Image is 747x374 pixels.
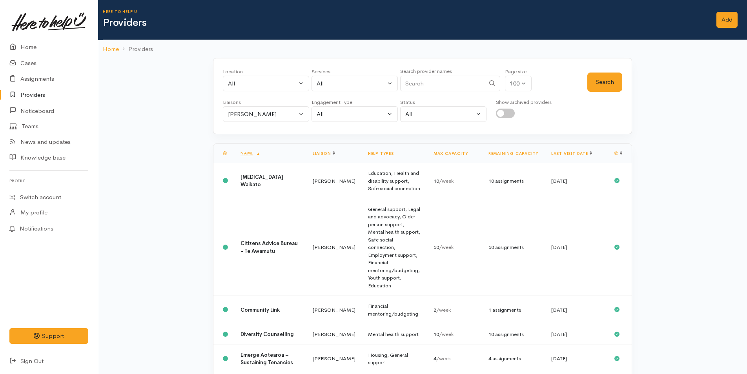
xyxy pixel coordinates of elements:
[240,240,298,254] b: Citizens Advice Bureau - Te Awamutu
[240,331,294,338] b: Diversity Counselling
[545,324,608,345] td: [DATE]
[228,110,297,119] div: [PERSON_NAME]
[545,199,608,296] td: [DATE]
[400,76,485,92] input: Search
[317,79,386,88] div: All
[362,163,427,199] td: Education, Health and disability support, Safe social connection
[434,243,476,251] div: 50
[103,17,707,29] h1: Providers
[545,345,608,373] td: [DATE]
[306,296,362,324] td: [PERSON_NAME]
[716,12,738,28] a: Add
[488,330,539,338] div: 10 assignments
[434,151,468,156] a: Max capacity
[362,199,427,296] td: General support, Legal and advocacy, Older person support, Mental health support, Safe social con...
[9,328,88,344] button: Support
[9,176,88,186] h6: Profile
[362,324,427,345] td: Mental health support
[488,151,538,156] a: Remaining capacity
[306,324,362,345] td: [PERSON_NAME]
[306,199,362,296] td: [PERSON_NAME]
[434,355,476,363] div: 4
[313,151,335,156] a: Liaison
[505,76,532,92] button: 100
[439,178,454,184] span: /week
[488,306,539,314] div: 1 assignments
[496,98,552,106] div: Show archived providers
[545,296,608,324] td: [DATE]
[405,110,474,119] div: All
[400,68,452,74] small: Search provider names
[545,163,608,199] td: [DATE]
[439,244,454,251] span: /week
[103,9,707,14] h6: Here to help u
[488,355,539,363] div: 4 assignments
[223,68,309,76] div: Location
[400,98,486,106] div: Status
[362,296,427,324] td: Financial mentoring/budgeting
[434,177,476,185] div: 10
[306,345,362,373] td: [PERSON_NAME]
[488,243,539,251] div: 50 assignments
[240,174,283,188] b: [MEDICAL_DATA] Waikato
[312,76,398,92] button: All
[510,79,519,88] div: 100
[505,68,532,76] div: Page size
[400,106,486,122] button: All
[103,45,119,54] a: Home
[551,151,592,156] a: Last visit date
[223,98,309,106] div: Liaisons
[223,76,309,92] button: All
[240,307,280,313] b: Community Link
[434,330,476,338] div: 10
[228,79,297,88] div: All
[587,73,622,92] button: Search
[98,40,747,58] nav: breadcrumb
[488,177,539,185] div: 10 assignments
[312,98,398,106] div: Engagement Type
[362,345,427,373] td: Housing, General support
[119,45,153,54] li: Providers
[306,163,362,199] td: [PERSON_NAME]
[436,307,451,313] span: /week
[368,151,394,156] a: Help types
[317,110,386,119] div: All
[223,106,309,122] button: Katarina Daly
[240,352,293,366] b: Emerge Aotearoa – Sustaining Tenancies
[240,151,261,156] a: Name
[439,331,454,338] span: /week
[434,306,476,314] div: 2
[312,106,398,122] button: All
[312,68,398,76] div: Services
[436,355,451,362] span: /week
